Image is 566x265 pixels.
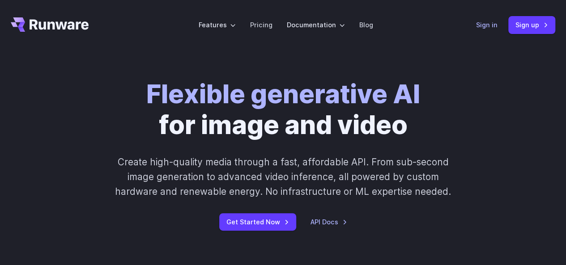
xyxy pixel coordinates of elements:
a: Sign in [476,20,498,30]
label: Documentation [287,20,345,30]
p: Create high-quality media through a fast, affordable API. From sub-second image generation to adv... [109,155,457,199]
a: Blog [359,20,373,30]
a: Pricing [250,20,272,30]
h1: for image and video [146,79,420,140]
a: Go to / [11,17,89,32]
a: Get Started Now [219,213,296,231]
a: API Docs [311,217,347,227]
label: Features [199,20,236,30]
a: Sign up [508,16,555,34]
strong: Flexible generative AI [146,78,420,109]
